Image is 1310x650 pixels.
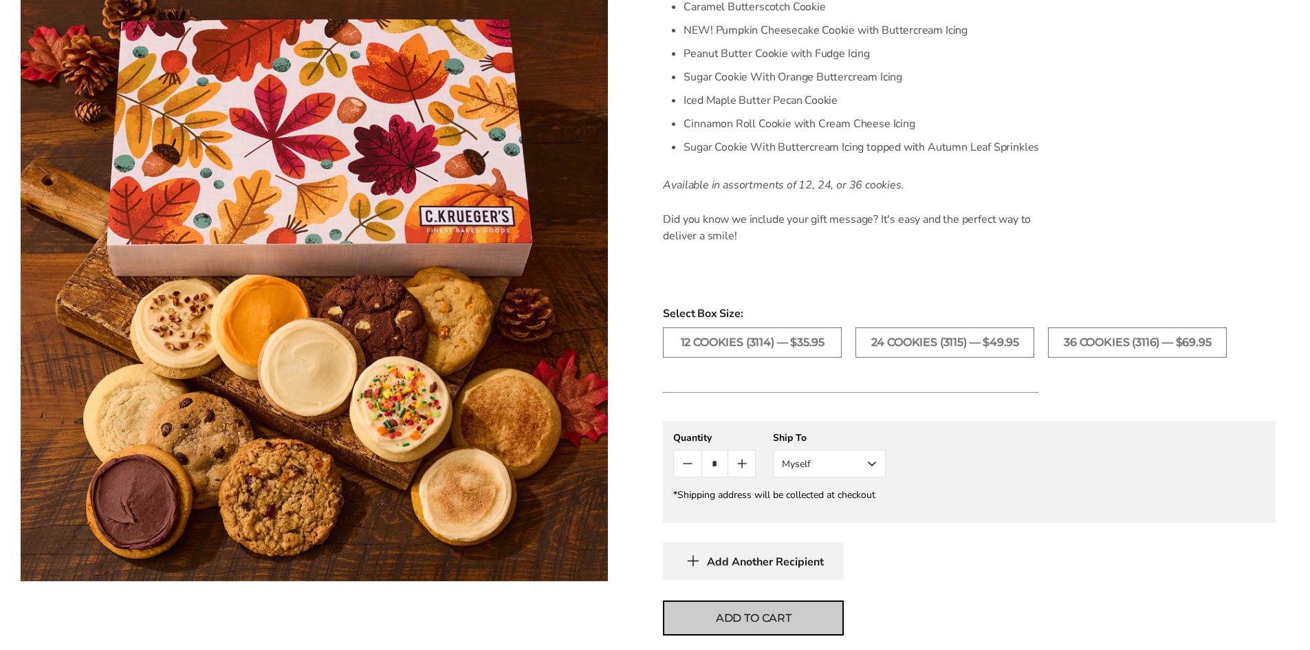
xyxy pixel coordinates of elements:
[684,89,1039,112] li: Iced Maple Butter Pecan Cookie
[728,451,755,477] button: Count plus
[663,327,842,358] label: 12 COOKIES (3114) — $35.95
[701,451,728,477] input: Quantity
[684,136,1039,159] li: Sugar Cookie With Buttercream Icing topped with Autumn Leaf Sprinkles
[855,327,1034,358] label: 24 COOKIES (3115) — $49.95
[684,42,1039,65] li: Peanut Butter Cookie with Fudge Icing
[684,112,1039,136] li: Cinnamon Roll Cookie with Cream Cheese Icing
[684,19,1039,42] li: NEW! Pumpkin Cheesecake Cookie with Buttercream Icing
[673,431,756,444] div: Quantity
[674,451,701,477] button: Count minus
[773,450,886,477] button: Myself
[716,610,792,627] span: Add to cart
[663,211,1039,244] p: Did you know we include your gift message? It's easy and the perfect way to deliver a smile!
[707,555,824,569] span: Add Another Recipient
[663,600,844,636] button: Add to cart
[663,177,904,193] em: Available in assortments of 12, 24, or 36 cookies.
[673,488,1265,501] div: *Shipping address will be collected at checkout
[773,431,886,444] div: Ship To
[663,305,1276,322] span: Select Box Size:
[663,421,1276,523] gfm-form: New recipient
[663,542,844,580] button: Add Another Recipient
[684,65,1039,89] li: Sugar Cookie With Orange Buttercream Icing
[1048,327,1227,358] label: 36 COOKIES (3116) — $69.95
